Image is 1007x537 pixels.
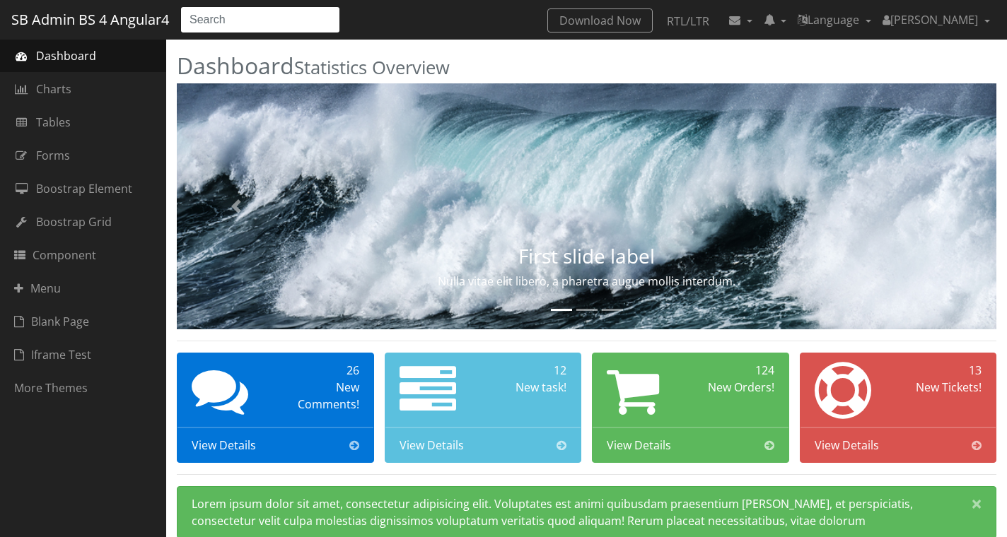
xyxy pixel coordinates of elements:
[300,245,873,267] h3: First slide label
[815,437,879,454] span: View Details
[180,6,340,33] input: Search
[192,437,256,454] span: View Details
[488,362,566,379] div: 12
[14,280,61,297] span: Menu
[281,379,359,413] div: New Comments!
[547,8,653,33] a: Download Now
[488,379,566,396] div: New task!
[294,55,450,80] small: Statistics Overview
[607,437,671,454] span: View Details
[11,6,169,33] a: SB Admin BS 4 Angular4
[903,379,982,396] div: New Tickets!
[957,487,996,521] button: Close
[400,437,464,454] span: View Details
[792,6,877,34] a: Language
[696,362,774,379] div: 124
[696,379,774,396] div: New Orders!
[972,494,982,513] span: ×
[877,6,996,34] a: [PERSON_NAME]
[281,362,359,379] div: 26
[177,83,996,329] img: Random first slide
[177,53,996,78] h2: Dashboard
[656,8,721,34] a: RTL/LTR
[300,273,873,290] p: Nulla vitae elit libero, a pharetra augue mollis interdum.
[903,362,982,379] div: 13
